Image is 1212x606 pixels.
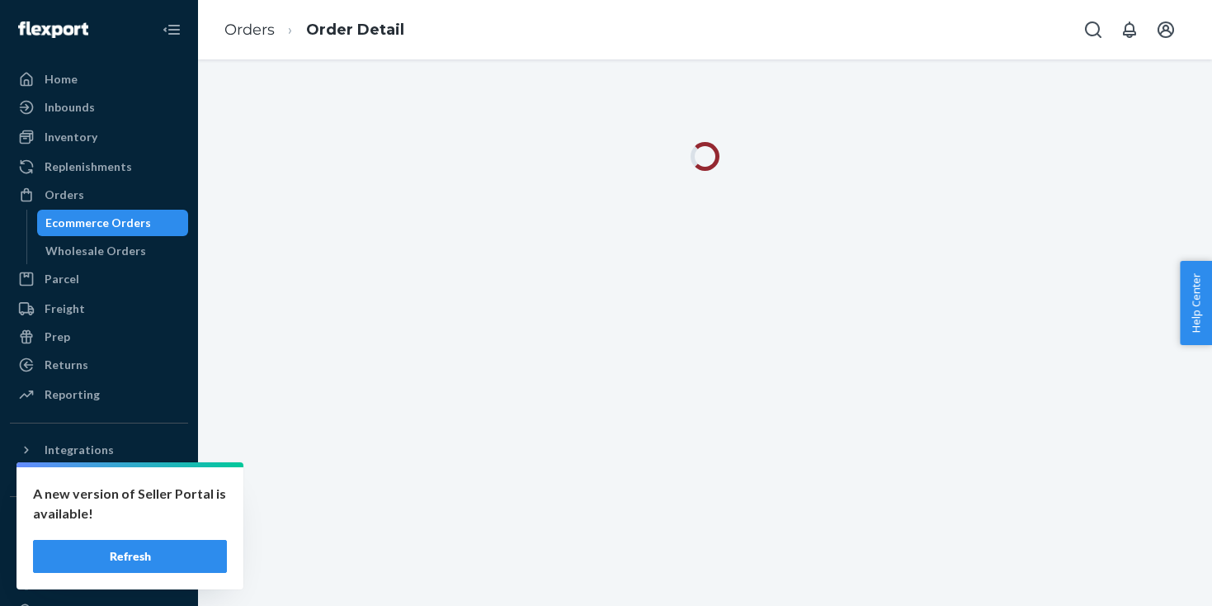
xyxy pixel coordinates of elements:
a: Add Fast Tag [10,543,188,563]
span: Support [35,12,94,26]
div: Integrations [45,442,114,458]
button: Open Search Box [1077,13,1110,46]
div: Prep [45,329,70,345]
button: Open account menu [1149,13,1182,46]
a: Prep [10,324,188,350]
div: Returns [45,357,88,373]
a: Add Integration [10,470,188,490]
a: Orders [224,21,275,39]
div: Freight [45,301,85,317]
a: Home [10,66,188,92]
a: Ecommerce Orders [37,210,189,236]
a: Freight [10,296,188,322]
div: Replenishments [45,159,132,175]
ol: breadcrumbs [211,6,417,54]
button: Integrations [10,437,188,463]
a: Orders [10,182,188,208]
div: Ecommerce Orders [45,215,151,231]
img: Flexport logo [18,21,88,38]
div: Reporting [45,386,100,403]
button: Fast Tags [10,510,188,537]
a: Settings [10,570,188,596]
div: Inbounds [45,99,95,116]
a: Parcel [10,266,188,292]
a: Reporting [10,381,188,408]
a: Returns [10,352,188,378]
a: Order Detail [306,21,404,39]
button: Close Navigation [155,13,188,46]
button: Refresh [33,540,227,573]
button: Help Center [1180,261,1212,345]
p: A new version of Seller Portal is available! [33,484,227,523]
a: Replenishments [10,154,188,180]
div: Parcel [45,271,79,287]
a: Wholesale Orders [37,238,189,264]
a: Inbounds [10,94,188,121]
a: Inventory [10,124,188,150]
div: Inventory [45,129,97,145]
div: Orders [45,187,84,203]
div: Home [45,71,78,88]
div: Wholesale Orders [45,243,146,259]
button: Open notifications [1113,13,1146,46]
